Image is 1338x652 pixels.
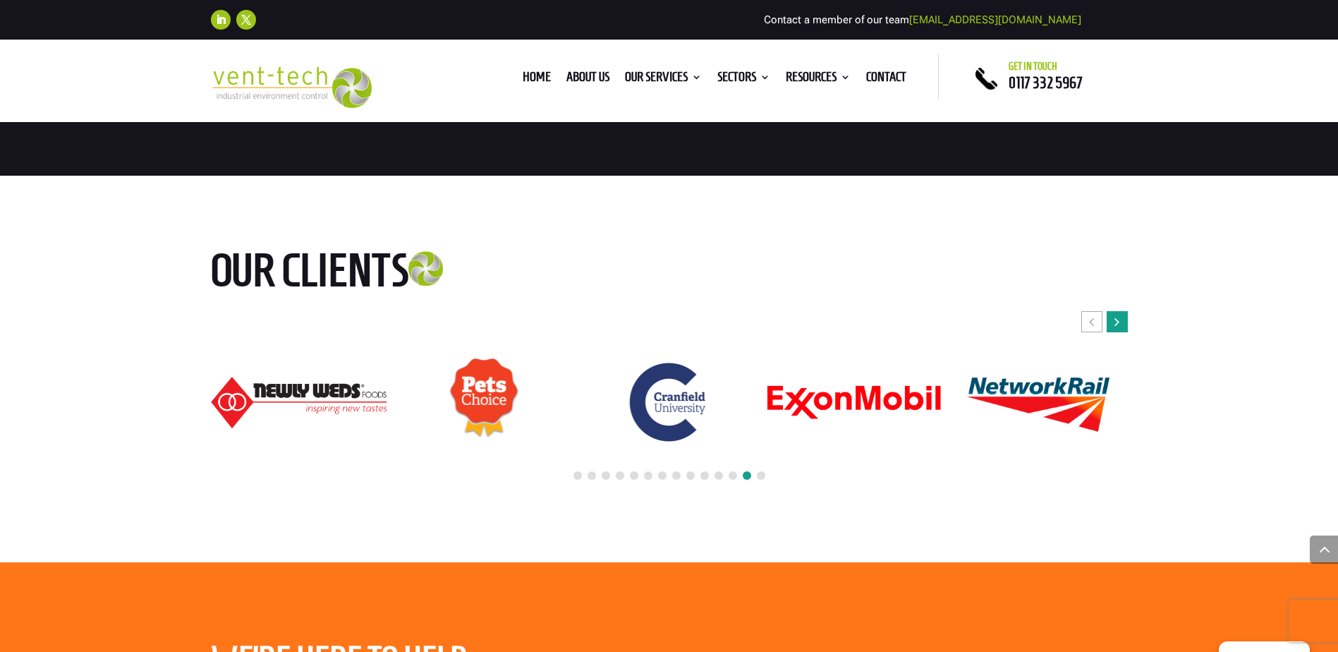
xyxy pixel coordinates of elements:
img: ExonMobil logo [767,385,942,420]
div: 22 / 24 [951,360,1127,444]
a: Contact [866,72,906,87]
div: 18 / 24 [210,376,387,429]
a: Home [523,72,551,87]
img: Cranfield University logo [623,356,714,448]
div: 21 / 24 [766,384,942,421]
a: Follow on X [236,10,256,30]
img: Network Rail logo [951,361,1126,443]
div: 19 / 24 [396,357,572,447]
a: Follow on LinkedIn [211,10,231,30]
h2: Our clients [211,246,514,301]
div: Next slide [1107,311,1128,332]
span: Contact a member of our team [764,13,1081,26]
a: Our Services [625,72,702,87]
a: About us [566,72,609,87]
a: [EMAIL_ADDRESS][DOMAIN_NAME] [909,13,1081,26]
img: 2023-09-27T08_35_16.549ZVENT-TECH---Clear-background [211,66,372,108]
a: 0117 332 5967 [1009,74,1083,91]
span: Get in touch [1009,61,1057,72]
div: 20 / 24 [580,356,757,449]
div: Previous slide [1081,311,1102,332]
img: Pets Choice [449,358,519,447]
img: Newly-Weds_Logo [211,377,386,428]
a: Resources [786,72,851,87]
a: Sectors [717,72,770,87]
